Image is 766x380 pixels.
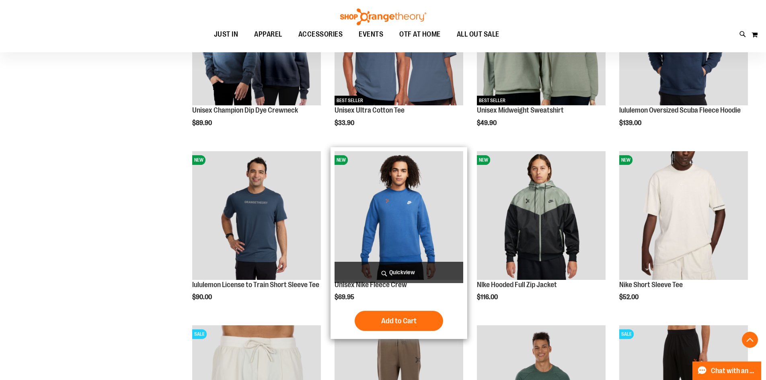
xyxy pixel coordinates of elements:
[335,106,405,114] a: Unisex Ultra Cotton Tee
[477,281,557,289] a: NIke Hooded Full Zip Jacket
[335,151,463,280] img: Unisex Nike Fleece Crew
[192,151,321,281] a: lululemon License to Train Short Sleeve TeeNEWNEW
[192,119,213,127] span: $89.90
[192,151,321,280] img: lululemon License to Train Short Sleeve Tee
[339,8,427,25] img: Shop Orangetheory
[619,151,748,280] img: Nike Short Sleeve Tee
[335,155,348,165] span: NEW
[188,147,325,322] div: product
[477,155,490,165] span: NEW
[192,155,205,165] span: NEW
[192,329,207,339] span: SALE
[619,151,748,281] a: Nike Short Sleeve TeeNEWNEW
[254,25,282,43] span: APPAREL
[399,25,441,43] span: OTF AT HOME
[331,147,467,339] div: product
[619,155,633,165] span: NEW
[477,151,606,281] a: NIke Hooded Full Zip JacketNEWNEW
[711,367,756,375] span: Chat with an Expert
[335,119,355,127] span: $33.90
[335,294,355,301] span: $69.95
[477,151,606,280] img: NIke Hooded Full Zip Jacket
[619,119,643,127] span: $139.00
[355,311,443,331] button: Add to Cart
[192,294,213,301] span: $90.00
[192,281,319,289] a: lululemon License to Train Short Sleeve Tee
[692,362,762,380] button: Chat with an Expert
[619,294,640,301] span: $52.00
[473,147,610,322] div: product
[381,316,417,325] span: Add to Cart
[335,96,365,105] span: BEST SELLER
[335,281,407,289] a: Unisex Nike Fleece Crew
[335,151,463,281] a: Unisex Nike Fleece CrewNEWNEW
[192,106,298,114] a: Unisex Champion Dip Dye Crewneck
[742,332,758,348] button: Back To Top
[477,119,498,127] span: $49.90
[477,96,507,105] span: BEST SELLER
[619,106,741,114] a: lululemon Oversized Scuba Fleece Hoodie
[615,147,752,322] div: product
[298,25,343,43] span: ACCESSORIES
[457,25,499,43] span: ALL OUT SALE
[477,294,499,301] span: $116.00
[359,25,383,43] span: EVENTS
[477,106,564,114] a: Unisex Midweight Sweatshirt
[619,329,634,339] span: SALE
[619,281,683,289] a: Nike Short Sleeve Tee
[214,25,238,43] span: JUST IN
[335,262,463,283] a: Quickview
